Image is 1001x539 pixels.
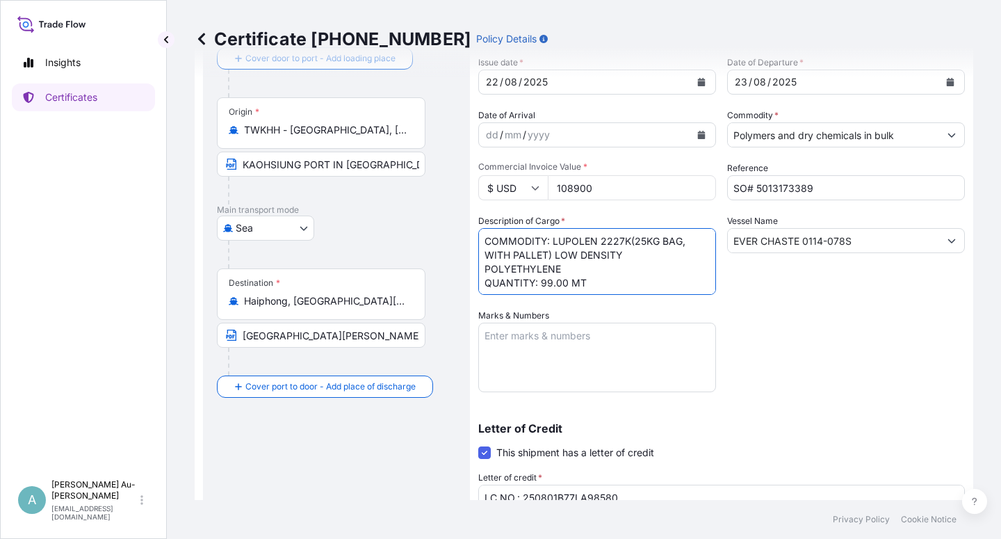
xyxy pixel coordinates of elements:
[519,74,522,90] div: /
[476,32,537,46] p: Policy Details
[901,514,957,525] a: Cookie Notice
[690,124,713,146] button: Calendar
[478,423,965,434] p: Letter of Credit
[244,294,408,308] input: Destination
[728,122,939,147] input: Type to search commodity
[727,214,778,228] label: Vessel Name
[51,479,138,501] p: [PERSON_NAME] Au-[PERSON_NAME]
[752,74,767,90] div: month,
[217,216,314,241] button: Select transport
[217,376,433,398] button: Cover port to door - Add place of discharge
[496,446,654,460] span: This shipment has a letter of credit
[485,127,500,143] div: day,
[690,71,713,93] button: Calendar
[727,175,965,200] input: Enter booking reference
[727,108,779,122] label: Commodity
[12,49,155,77] a: Insights
[939,228,964,253] button: Show suggestions
[939,122,964,147] button: Show suggestions
[548,175,716,200] input: Enter amount
[478,214,565,228] label: Description of Cargo
[195,28,471,50] p: Certificate [PHONE_NUMBER]
[939,71,961,93] button: Calendar
[217,204,456,216] p: Main transport mode
[217,323,425,348] input: Text to appear on certificate
[12,83,155,111] a: Certificates
[749,74,752,90] div: /
[45,90,97,104] p: Certificates
[500,127,503,143] div: /
[51,504,138,521] p: [EMAIL_ADDRESS][DOMAIN_NAME]
[244,123,408,137] input: Origin
[229,106,259,118] div: Origin
[727,161,768,175] label: Reference
[478,161,716,172] span: Commercial Invoice Value
[245,380,416,394] span: Cover port to door - Add place of discharge
[478,471,542,485] label: Letter of credit
[478,228,716,295] textarea: COMMODITY: LUPOLEN 2227K(25KG BAG, WITH PALLET) LOW DENSITY POLYETHYLENE QUANTITY: 99.00 MT
[485,74,500,90] div: day,
[478,108,535,122] span: Date of Arrival
[503,74,519,90] div: month,
[522,74,549,90] div: year,
[500,74,503,90] div: /
[28,493,36,507] span: A
[733,74,749,90] div: day,
[229,277,280,289] div: Destination
[45,56,81,70] p: Insights
[236,221,253,235] span: Sea
[217,152,425,177] input: Text to appear on certificate
[526,127,551,143] div: year,
[503,127,523,143] div: month,
[728,228,939,253] input: Type to search vessel name or IMO
[771,74,798,90] div: year,
[767,74,771,90] div: /
[478,309,549,323] label: Marks & Numbers
[523,127,526,143] div: /
[833,514,890,525] a: Privacy Policy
